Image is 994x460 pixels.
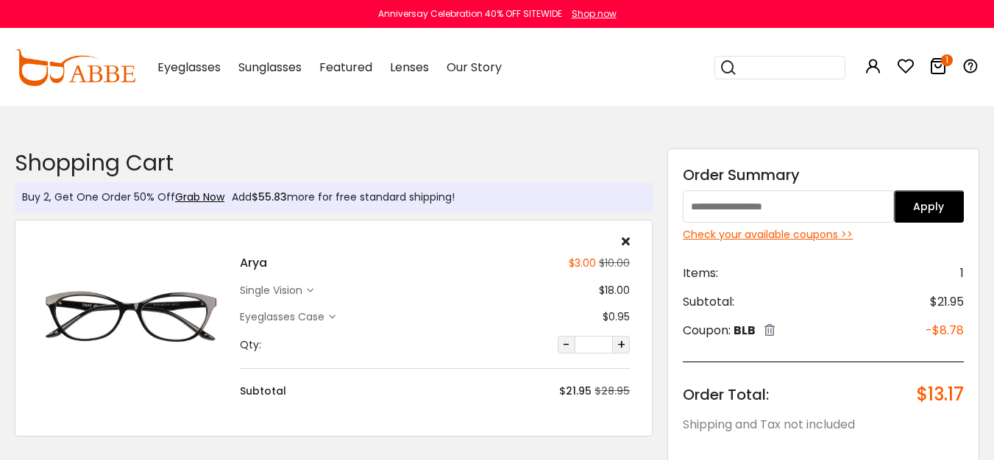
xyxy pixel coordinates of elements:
div: Check your available coupons >> [683,227,964,242]
div: $0.95 [603,309,630,325]
div: Anniversay Celebration 40% OFF SITEWIDE [378,7,562,21]
a: Shop now [564,7,617,20]
div: Buy 2, Get One Order 50% Off [22,190,224,205]
span: Lenses [390,59,429,76]
div: $10.00 [596,256,630,271]
span: Order Total: [683,384,769,405]
i: 1 [941,54,953,66]
div: $3.00 [569,256,596,271]
span: 1 [960,265,964,282]
div: Qty: [240,337,261,353]
div: Subtotal [240,384,286,399]
span: $55.83 [252,190,287,204]
img: Arya [38,270,225,364]
span: Sunglasses [238,59,302,76]
div: $18.00 [599,283,630,298]
span: -$8.78 [926,322,964,339]
img: abbeglasses.com [15,49,135,86]
div: Add more for free standard shipping! [224,190,455,205]
span: $21.95 [930,293,964,311]
h2: Shopping Cart [15,150,653,176]
span: Our Story [447,59,502,76]
h4: Arya [240,254,267,272]
div: Coupon: [683,322,775,339]
div: Order Summary [683,164,964,186]
div: Shipping and Tax not included [683,416,964,434]
a: 1 [929,60,947,77]
span: Featured [319,59,372,76]
button: - [558,336,575,353]
span: BLB [734,322,756,339]
span: $13.17 [917,384,964,405]
button: Apply [894,190,964,223]
span: Subtotal: [683,293,734,311]
div: $28.95 [594,384,630,399]
div: single vision [240,283,307,298]
div: Shop now [572,7,617,21]
div: $21.95 [559,384,592,399]
span: Eyeglasses [157,59,221,76]
div: Eyeglasses Case [240,309,329,325]
span: Items: [683,265,718,282]
a: Grab Now [175,190,224,204]
button: + [612,336,630,353]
